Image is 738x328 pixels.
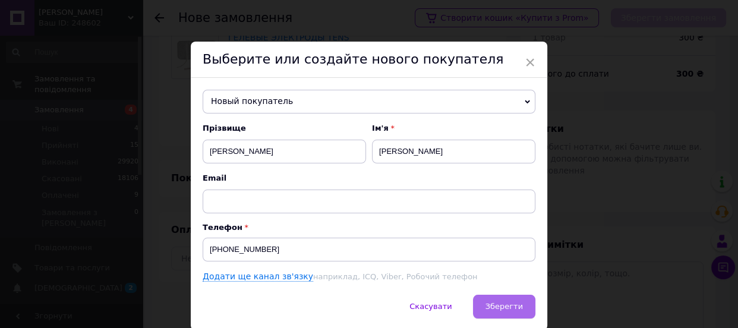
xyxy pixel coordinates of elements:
span: Скасувати [409,302,452,311]
button: Зберегти [473,295,535,318]
span: Новый покупатель [203,90,535,113]
input: +38 096 0000000 [203,238,535,261]
div: Выберите или создайте нового покупателя [191,42,547,78]
input: Наприклад: Іван [372,140,535,163]
button: Скасувати [397,295,464,318]
span: × [525,52,535,72]
span: Зберегти [485,302,523,311]
p: Телефон [203,223,535,232]
span: Email [203,173,535,184]
input: Наприклад: Іванов [203,140,366,163]
span: наприклад, ICQ, Viber, Робочий телефон [313,272,477,281]
span: Ім'я [372,123,535,134]
a: Додати ще канал зв'язку [203,272,313,282]
span: Прізвище [203,123,366,134]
